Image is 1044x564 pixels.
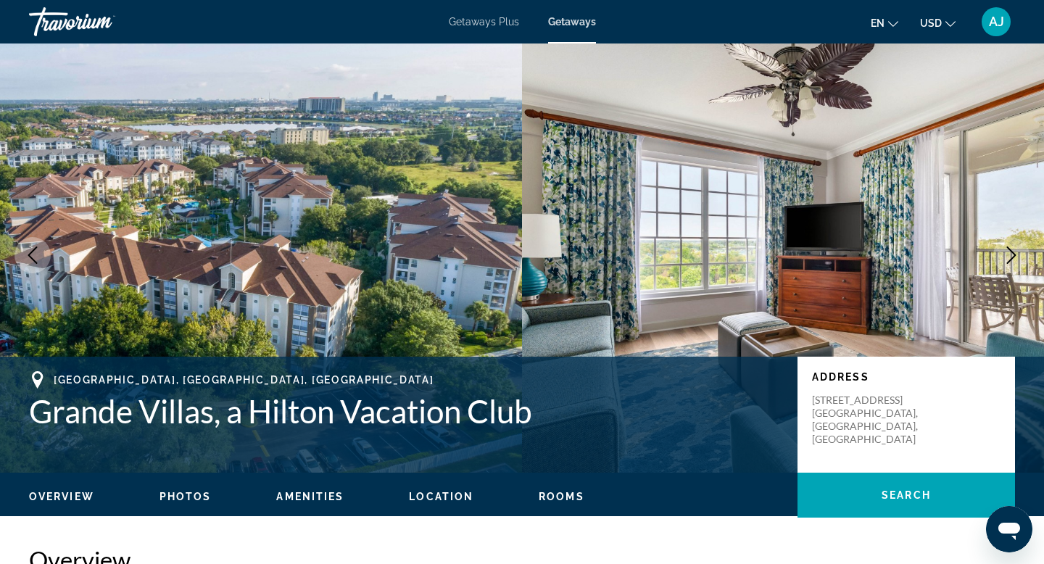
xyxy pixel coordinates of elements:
[548,16,596,28] a: Getaways
[920,12,956,33] button: Change currency
[812,371,1000,383] p: Address
[882,489,931,501] span: Search
[797,473,1015,518] button: Search
[871,17,884,29] span: en
[29,3,174,41] a: Travorium
[29,392,783,430] h1: Grande Villas, a Hilton Vacation Club
[986,506,1032,552] iframe: Button to launch messaging window
[159,491,212,502] span: Photos
[14,237,51,273] button: Previous image
[409,490,473,503] button: Location
[812,394,928,446] p: [STREET_ADDRESS] [GEOGRAPHIC_DATA], [GEOGRAPHIC_DATA], [GEOGRAPHIC_DATA]
[989,14,1004,29] span: AJ
[977,7,1015,37] button: User Menu
[276,491,344,502] span: Amenities
[871,12,898,33] button: Change language
[539,490,584,503] button: Rooms
[993,237,1029,273] button: Next image
[920,17,942,29] span: USD
[29,491,94,502] span: Overview
[409,491,473,502] span: Location
[449,16,519,28] a: Getaways Plus
[29,490,94,503] button: Overview
[539,491,584,502] span: Rooms
[54,374,434,386] span: [GEOGRAPHIC_DATA], [GEOGRAPHIC_DATA], [GEOGRAPHIC_DATA]
[159,490,212,503] button: Photos
[276,490,344,503] button: Amenities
